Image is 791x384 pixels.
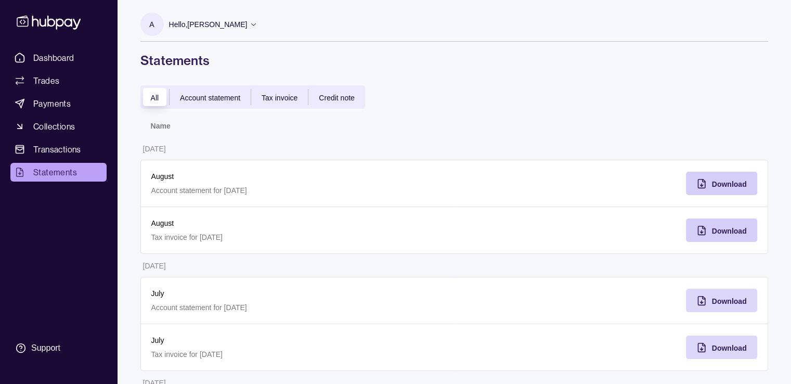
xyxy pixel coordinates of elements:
p: August [151,171,444,182]
span: Trades [33,74,59,87]
a: Transactions [10,140,107,159]
span: Payments [33,97,71,110]
span: Statements [33,166,77,178]
p: Tax invoice for [DATE] [151,349,444,360]
button: Download [686,219,757,242]
a: Dashboard [10,48,107,67]
p: Account statement for [DATE] [151,302,444,313]
span: Transactions [33,143,81,156]
a: Payments [10,94,107,113]
p: Account statement for [DATE] [151,185,444,196]
p: August [151,217,444,229]
span: Collections [33,120,75,133]
span: Account statement [180,94,240,102]
span: All [151,94,159,102]
span: Download [712,180,747,188]
div: Support [31,342,60,354]
span: Download [712,297,747,305]
p: A [149,19,154,30]
button: Download [686,289,757,312]
p: Name [151,122,171,130]
span: Tax invoice [262,94,297,102]
a: Statements [10,163,107,182]
p: July [151,288,444,299]
p: July [151,335,444,346]
h1: Statements [140,52,768,69]
button: Download [686,172,757,195]
p: Tax invoice for [DATE] [151,232,444,243]
span: Dashboard [33,52,74,64]
span: Download [712,227,747,235]
a: Support [10,337,107,359]
a: Trades [10,71,107,90]
p: [DATE] [143,145,166,153]
div: documentTypes [140,85,365,109]
span: Credit note [319,94,354,102]
p: Hello, [PERSON_NAME] [169,19,248,30]
a: Collections [10,117,107,136]
button: Download [686,336,757,359]
p: [DATE] [143,262,166,270]
span: Download [712,344,747,352]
